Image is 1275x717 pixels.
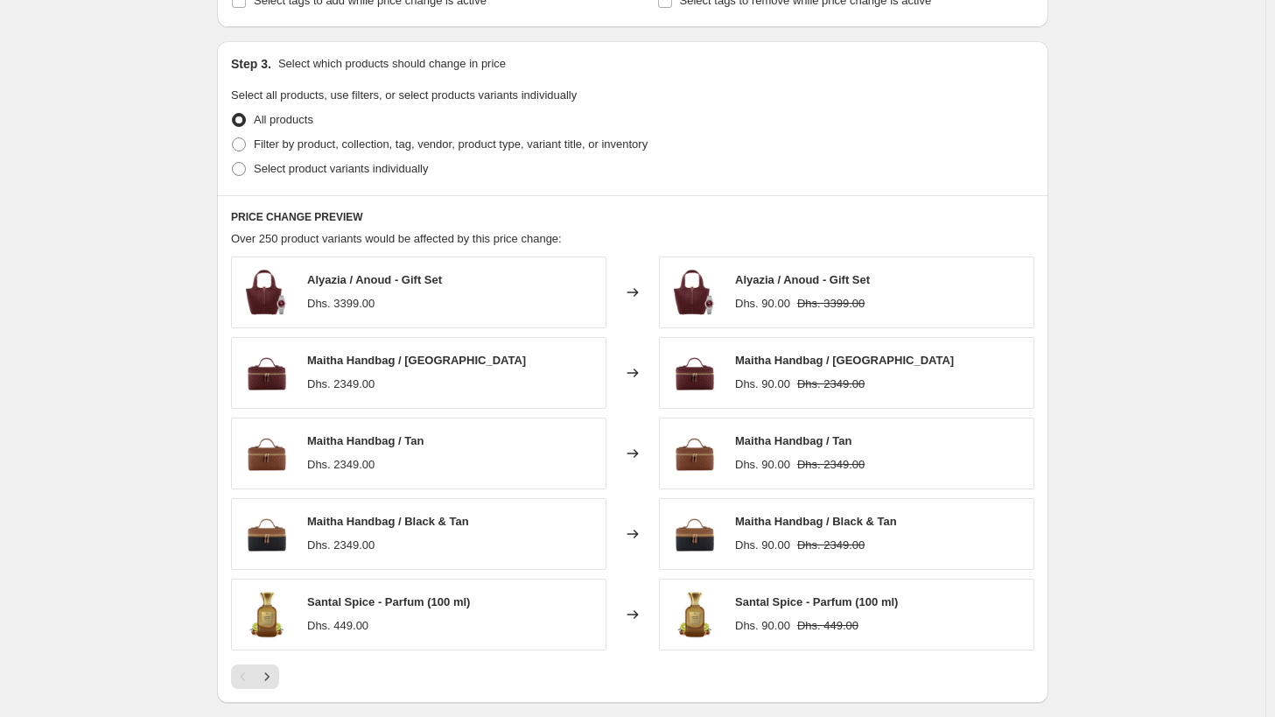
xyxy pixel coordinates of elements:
[735,273,870,286] span: Alyazia / Anoud - Gift Set
[241,347,293,399] img: Maitha_WEB_01_burgundy_80x.webp
[735,595,898,608] span: Santal Spice - Parfum (100 ml)
[278,55,506,73] p: Select which products should change in price
[735,537,790,554] div: Dhs. 90.00
[254,162,428,175] span: Select product variants individually
[797,295,865,313] strike: Dhs. 3399.00
[307,595,470,608] span: Santal Spice - Parfum (100 ml)
[231,664,279,689] nav: Pagination
[735,354,954,367] span: Maitha Handbag / [GEOGRAPHIC_DATA]
[307,295,375,313] div: Dhs. 3399.00
[241,588,293,641] img: santal-spice-perfume_80x.webp
[307,376,375,393] div: Dhs. 2349.00
[735,295,790,313] div: Dhs. 90.00
[241,266,293,319] img: LBA-DLH_80x.webp
[797,617,858,635] strike: Dhs. 449.00
[735,376,790,393] div: Dhs. 90.00
[231,210,1034,224] h6: PRICE CHANGE PREVIEW
[669,266,721,319] img: LBA-DLH_80x.webp
[231,55,271,73] h2: Step 3.
[669,347,721,399] img: Maitha_WEB_01_burgundy_80x.webp
[669,427,721,480] img: Maitha_WEB_01_tan_80x.webp
[797,537,865,554] strike: Dhs. 2349.00
[255,664,279,689] button: Next
[307,456,375,474] div: Dhs. 2349.00
[231,232,562,245] span: Over 250 product variants would be affected by this price change:
[241,508,293,560] img: Maitha_WEB_01_80x.webp
[254,137,648,151] span: Filter by product, collection, tag, vendor, product type, variant title, or inventory
[231,88,577,102] span: Select all products, use filters, or select products variants individually
[307,537,375,554] div: Dhs. 2349.00
[735,515,897,528] span: Maitha Handbag / Black & Tan
[307,434,424,447] span: Maitha Handbag / Tan
[735,617,790,635] div: Dhs. 90.00
[307,515,469,528] span: Maitha Handbag / Black & Tan
[735,434,851,447] span: Maitha Handbag / Tan
[307,617,368,635] div: Dhs. 449.00
[241,427,293,480] img: Maitha_WEB_01_tan_80x.webp
[307,354,526,367] span: Maitha Handbag / [GEOGRAPHIC_DATA]
[254,113,313,126] span: All products
[307,273,442,286] span: Alyazia / Anoud - Gift Set
[669,508,721,560] img: Maitha_WEB_01_80x.webp
[797,376,865,393] strike: Dhs. 2349.00
[735,456,790,474] div: Dhs. 90.00
[669,588,721,641] img: santal-spice-perfume_80x.webp
[797,456,865,474] strike: Dhs. 2349.00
